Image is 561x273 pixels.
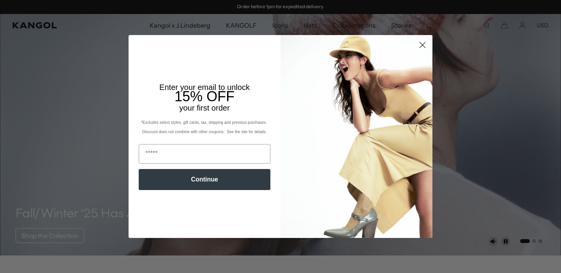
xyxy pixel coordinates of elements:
[179,104,229,112] span: your first order
[139,169,270,190] button: Continue
[280,35,432,238] img: 93be19ad-e773-4382-80b9-c9d740c9197f.jpeg
[175,88,235,104] span: 15% OFF
[139,144,270,164] input: Email
[159,83,250,92] span: Enter your email to unlock
[416,38,429,52] button: Close dialog
[141,120,268,134] span: *Excludes select styles, gift cards, tax, shipping and previous purchases. Discount does not comb...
